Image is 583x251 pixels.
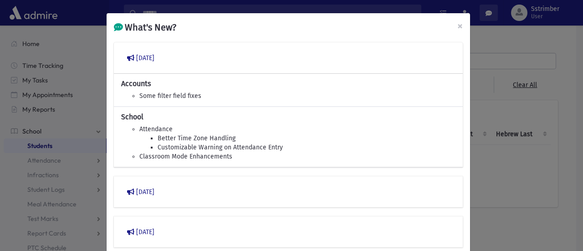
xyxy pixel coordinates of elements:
li: Attendance [139,125,455,134]
h6: Accounts [121,79,455,88]
button: [DATE] [121,184,455,200]
h6: School [121,113,455,121]
button: [DATE] [121,50,455,66]
h5: What's New? [114,20,176,34]
span: × [457,20,463,32]
li: Some filter field fixes [139,92,455,101]
li: Classroom Mode Enhancements [139,152,455,161]
button: Close [450,13,470,39]
li: Customizable Warning on Attendance Entry [158,143,455,152]
button: [DATE] [121,224,455,240]
li: Better Time Zone Handling [158,134,455,143]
